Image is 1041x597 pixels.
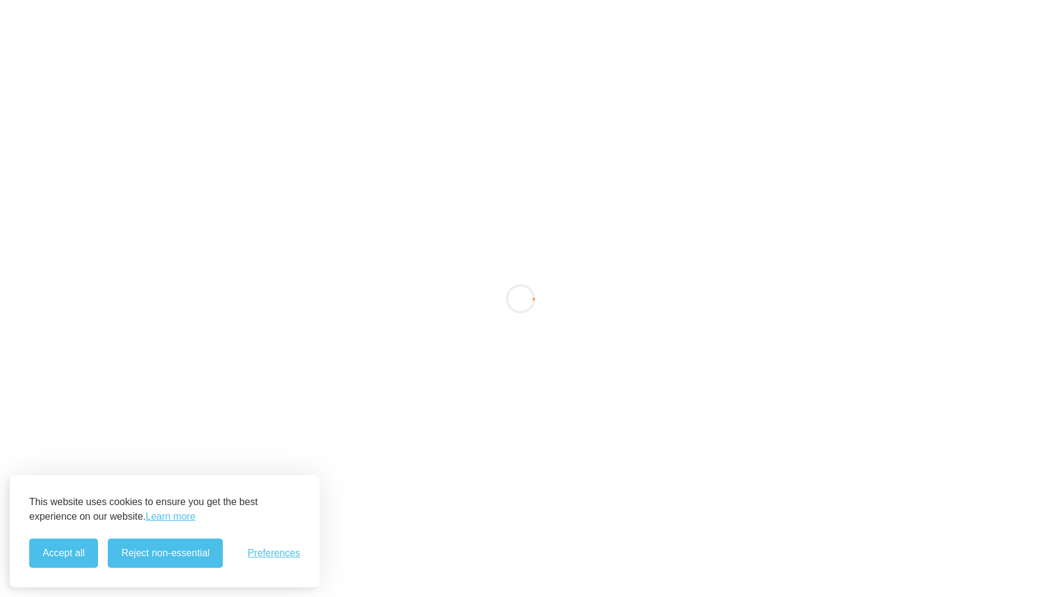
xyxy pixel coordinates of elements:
a: Learn more [145,509,195,524]
p: This website uses cookies to ensure you get the best experience on our website. [29,495,300,524]
button: Toggle preferences [248,548,300,559]
span: Preferences [248,548,300,559]
button: Reject non-essential [108,539,223,568]
button: Accept all cookies [29,539,98,568]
